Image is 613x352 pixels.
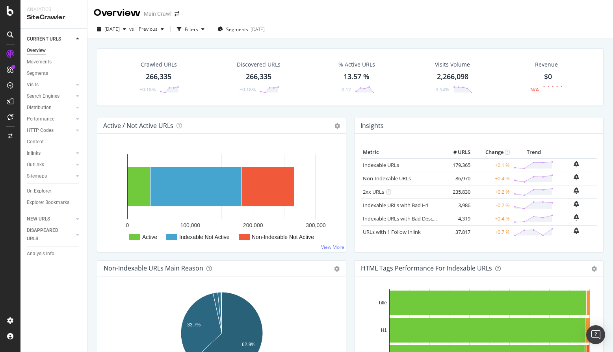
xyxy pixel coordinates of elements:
a: Non-Indexable URLs [363,175,411,182]
text: H1 [381,328,387,333]
th: Change [472,146,512,158]
div: SiteCrawler [27,13,81,22]
div: Visits Volume [435,61,470,69]
button: Filters [174,23,208,35]
div: +0.18% [139,86,156,93]
td: +0.7 % [472,225,512,239]
th: # URLS [441,146,472,158]
a: Url Explorer [27,187,82,195]
td: 3,986 [441,198,472,212]
div: Overview [27,46,46,55]
a: NEW URLS [27,215,74,223]
div: bell-plus [574,161,579,167]
a: Inlinks [27,149,74,157]
a: Performance [27,115,74,123]
span: Previous [136,26,158,32]
a: DISAPPEARED URLS [27,226,74,243]
a: View More [321,244,344,250]
div: Inlinks [27,149,41,157]
a: URLs with 1 Follow Inlink [363,228,421,235]
div: HTML Tags Performance for Indexable URLs [361,264,492,272]
span: Revenue [535,61,558,69]
span: vs [129,26,136,32]
a: Sitemaps [27,172,74,180]
button: Previous [136,23,167,35]
div: HTTP Codes [27,126,54,135]
td: +0.4 % [472,172,512,185]
div: Crawled URLs [141,61,177,69]
th: Trend [512,146,555,158]
div: 13.57 % [344,72,370,82]
i: Options [334,123,340,129]
button: [DATE] [94,23,129,35]
a: Explorer Bookmarks [27,198,82,207]
div: arrow-right-arrow-left [175,11,179,17]
div: bell-plus [574,214,579,220]
div: -3.54% [434,86,449,93]
div: Discovered URLs [237,61,280,69]
div: Main Crawl [144,10,171,18]
span: $0 [544,72,552,81]
div: DISAPPEARED URLS [27,226,67,243]
a: HTTP Codes [27,126,74,135]
div: Movements [27,58,52,66]
text: 100,000 [180,222,201,228]
td: 86,970 [441,172,472,185]
div: bell-plus [574,174,579,180]
div: Visits [27,81,39,89]
div: 2,266,098 [437,72,468,82]
div: 266,335 [146,72,171,82]
a: Segments [27,69,82,78]
div: Analysis Info [27,250,54,258]
td: 179,365 [441,158,472,172]
a: Overview [27,46,82,55]
td: +0.4 % [472,212,512,225]
a: 2xx URLs [363,188,384,195]
div: bell-plus [574,201,579,207]
div: Analytics [27,6,81,13]
div: Performance [27,115,54,123]
h4: Active / Not Active URLs [103,120,173,131]
div: Search Engines [27,92,59,100]
a: Indexable URLs with Bad H1 [363,202,429,209]
div: Url Explorer [27,187,51,195]
td: -0.2 % [472,198,512,212]
div: Distribution [27,104,52,112]
div: Overview [94,6,141,20]
div: -0.12 [340,86,351,93]
text: 300,000 [306,222,326,228]
div: bell-plus [574,228,579,234]
text: Active [142,234,157,240]
text: 0 [126,222,129,228]
div: bell-plus [574,187,579,194]
div: % Active URLs [338,61,375,69]
div: +0.18% [240,86,256,93]
div: Content [27,138,44,146]
td: +0.2 % [472,185,512,198]
a: Indexable URLs with Bad Description [363,215,449,222]
div: Non-Indexable URLs Main Reason [104,264,203,272]
text: Non-Indexable Not Active [252,234,314,240]
text: 62.9% [242,342,255,347]
a: Distribution [27,104,74,112]
div: Segments [27,69,48,78]
a: Outlinks [27,161,74,169]
svg: A chart. [104,146,340,246]
div: CURRENT URLS [27,35,61,43]
button: Segments[DATE] [214,23,268,35]
td: 235,830 [441,185,472,198]
div: N/A [530,86,539,93]
div: Outlinks [27,161,44,169]
a: Search Engines [27,92,74,100]
td: +0.1 % [472,158,512,172]
td: 37,817 [441,225,472,239]
a: Analysis Info [27,250,82,258]
div: Filters [185,26,198,33]
div: NEW URLS [27,215,50,223]
th: Metric [361,146,441,158]
h4: Insights [360,120,384,131]
div: 266,335 [246,72,271,82]
a: CURRENT URLS [27,35,74,43]
div: Explorer Bookmarks [27,198,69,207]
